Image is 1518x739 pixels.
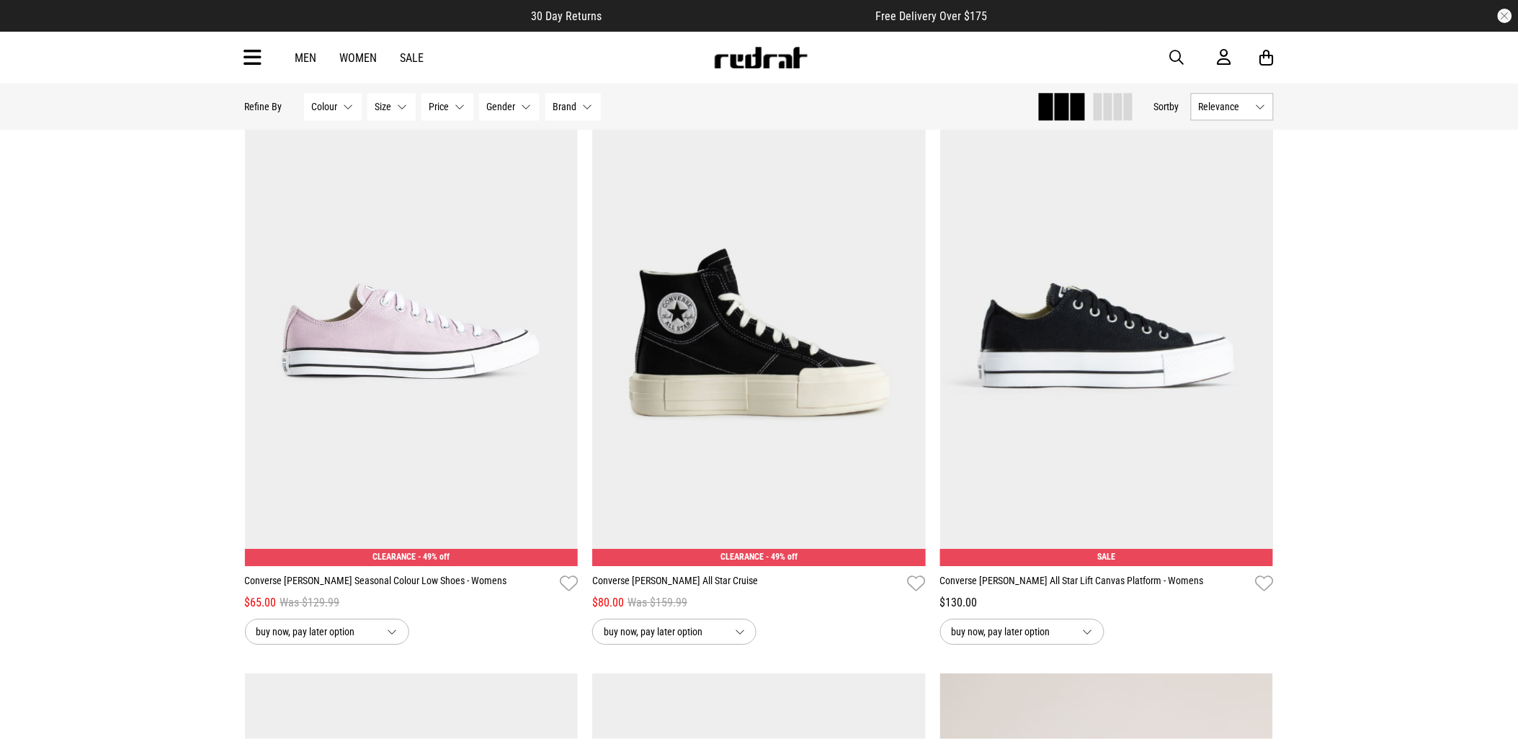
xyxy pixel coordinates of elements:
iframe: Customer reviews powered by Trustpilot [631,9,847,23]
button: Price [421,93,473,120]
p: Refine By [245,101,282,112]
span: - 49% off [418,552,450,562]
span: Was $159.99 [628,594,687,612]
button: buy now, pay later option [592,619,756,645]
button: Gender [479,93,540,120]
span: Colour [312,101,338,112]
span: buy now, pay later option [256,623,376,640]
span: CLEARANCE [720,552,764,562]
span: - 49% off [766,552,798,562]
span: buy now, pay later option [604,623,723,640]
a: Converse [PERSON_NAME] All Star Lift Canvas Platform - Womens [940,573,1250,594]
span: by [1170,101,1179,112]
span: Size [375,101,392,112]
button: Open LiveChat chat widget [12,6,55,49]
img: Converse Chuck Taylor Seasonal Colour Low Shoes - Womens in Purple [245,99,579,566]
button: Colour [304,93,362,120]
span: Was $129.99 [280,594,340,612]
span: $80.00 [592,594,624,612]
span: 30 Day Returns [532,9,602,23]
button: buy now, pay later option [245,619,409,645]
img: Redrat logo [713,47,808,68]
span: Brand [553,101,577,112]
span: buy now, pay later option [952,623,1071,640]
a: Sale [401,51,424,65]
span: SALE [1098,552,1116,562]
img: Converse Chuck Taylor All Star Lift Canvas Platform - Womens in Black [940,99,1274,566]
button: Size [367,93,416,120]
span: Relevance [1199,101,1250,112]
a: Converse [PERSON_NAME] All Star Cruise [592,573,902,594]
span: Gender [487,101,516,112]
img: Converse Chuck Taylor All Star Cruise in Black [592,99,926,566]
button: Sortby [1154,98,1179,115]
a: Women [340,51,378,65]
span: CLEARANCE [372,552,416,562]
button: Brand [545,93,601,120]
div: $130.00 [940,594,1274,612]
button: buy now, pay later option [940,619,1104,645]
a: Men [295,51,317,65]
button: Relevance [1191,93,1274,120]
span: Free Delivery Over $175 [876,9,988,23]
a: Converse [PERSON_NAME] Seasonal Colour Low Shoes - Womens [245,573,555,594]
span: $65.00 [245,594,277,612]
span: Price [429,101,450,112]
